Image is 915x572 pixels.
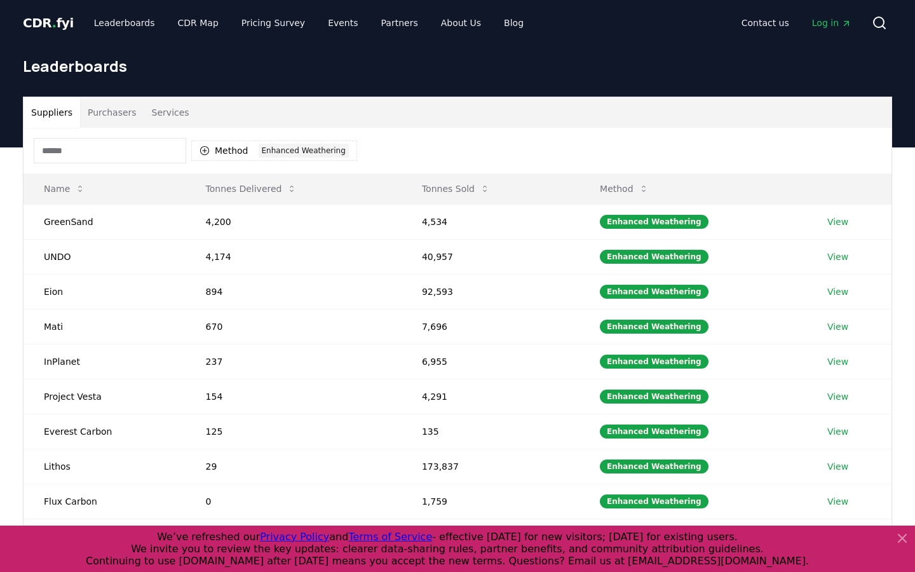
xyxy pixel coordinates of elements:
[731,11,799,34] a: Contact us
[24,204,186,239] td: GreenSand
[827,460,848,473] a: View
[84,11,534,34] nav: Main
[186,204,402,239] td: 4,200
[24,239,186,274] td: UNDO
[23,56,892,76] h1: Leaderboards
[827,215,848,228] a: View
[600,285,708,299] div: Enhanced Weathering
[827,355,848,368] a: View
[186,274,402,309] td: 894
[827,285,848,298] a: View
[402,414,579,449] td: 135
[600,250,708,264] div: Enhanced Weathering
[259,144,349,158] div: Enhanced Weathering
[231,11,315,34] a: Pricing Survey
[827,425,848,438] a: View
[402,274,579,309] td: 92,593
[24,484,186,519] td: Flux Carbon
[731,11,862,34] nav: Main
[23,15,74,31] span: CDR fyi
[24,449,186,484] td: Lithos
[402,484,579,519] td: 1,759
[24,414,186,449] td: Everest Carbon
[827,495,848,508] a: View
[24,309,186,344] td: Mati
[600,425,708,439] div: Enhanced Weathering
[24,519,186,554] td: ZeroEx
[52,15,57,31] span: .
[191,140,357,161] button: MethodEnhanced Weathering
[186,309,402,344] td: 670
[34,176,95,201] button: Name
[24,97,80,128] button: Suppliers
[600,355,708,369] div: Enhanced Weathering
[186,239,402,274] td: 4,174
[600,215,708,229] div: Enhanced Weathering
[24,344,186,379] td: InPlanet
[24,379,186,414] td: Project Vesta
[827,320,848,333] a: View
[24,274,186,309] td: Eion
[402,239,579,274] td: 40,957
[431,11,491,34] a: About Us
[402,204,579,239] td: 4,534
[186,414,402,449] td: 125
[168,11,229,34] a: CDR Map
[494,11,534,34] a: Blog
[186,449,402,484] td: 29
[186,344,402,379] td: 237
[186,484,402,519] td: 0
[186,519,402,554] td: 0
[590,176,659,201] button: Method
[412,176,500,201] button: Tonnes Sold
[196,176,308,201] button: Tonnes Delivered
[600,460,708,473] div: Enhanced Weathering
[402,309,579,344] td: 7,696
[827,390,848,403] a: View
[802,11,862,34] a: Log in
[23,14,74,32] a: CDR.fyi
[600,390,708,404] div: Enhanced Weathering
[600,494,708,508] div: Enhanced Weathering
[812,17,851,29] span: Log in
[402,344,579,379] td: 6,955
[402,449,579,484] td: 173,837
[186,379,402,414] td: 154
[600,320,708,334] div: Enhanced Weathering
[371,11,428,34] a: Partners
[402,519,579,554] td: 136
[80,97,144,128] button: Purchasers
[144,97,197,128] button: Services
[318,11,368,34] a: Events
[84,11,165,34] a: Leaderboards
[827,250,848,263] a: View
[402,379,579,414] td: 4,291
